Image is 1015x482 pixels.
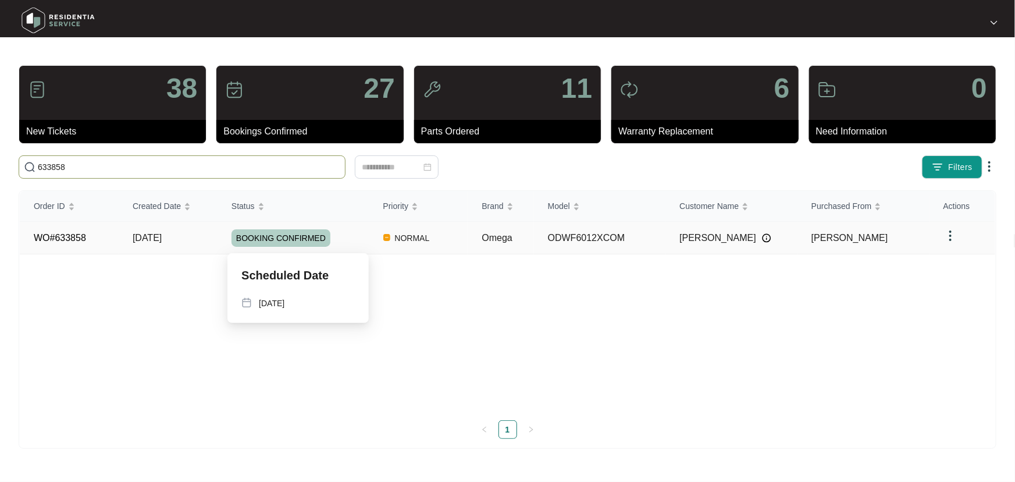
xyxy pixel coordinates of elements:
[232,200,255,212] span: Status
[225,80,244,99] img: icon
[17,3,99,38] img: residentia service logo
[468,191,533,222] th: Brand
[548,200,570,212] span: Model
[534,222,666,254] td: ODWF6012XCOM
[223,125,403,139] p: Bookings Confirmed
[482,233,512,243] span: Omega
[166,75,197,102] p: 38
[475,420,494,439] button: left
[218,191,369,222] th: Status
[943,229,957,243] img: dropdown arrow
[991,20,998,26] img: dropdown arrow
[232,229,330,247] span: BOOKING CONFIRMED
[932,161,943,173] img: filter icon
[620,80,639,99] img: icon
[971,75,987,102] p: 0
[561,75,592,102] p: 11
[811,200,871,212] span: Purchased From
[34,233,86,243] a: WO#633858
[383,200,409,212] span: Priority
[390,231,435,245] span: NORMAL
[241,267,329,283] p: Scheduled Date
[528,426,535,433] span: right
[816,125,996,139] p: Need Information
[948,161,973,173] span: Filters
[475,420,494,439] li: Previous Page
[499,421,517,438] a: 1
[679,231,756,245] span: [PERSON_NAME]
[259,297,284,309] p: [DATE]
[922,155,982,179] button: filter iconFilters
[481,426,488,433] span: left
[774,75,790,102] p: 6
[811,233,888,243] span: [PERSON_NAME]
[133,200,181,212] span: Created Date
[28,80,47,99] img: icon
[522,420,540,439] li: Next Page
[383,234,390,241] img: Vercel Logo
[982,160,996,173] img: dropdown arrow
[679,200,739,212] span: Customer Name
[364,75,394,102] p: 27
[421,125,601,139] p: Parts Ordered
[38,161,340,173] input: Search by Order Id, Assignee Name, Customer Name, Brand and Model
[119,191,218,222] th: Created Date
[762,233,771,243] img: Info icon
[241,297,252,308] img: map-pin
[797,191,929,222] th: Purchased From
[929,191,995,222] th: Actions
[423,80,441,99] img: icon
[34,200,65,212] span: Order ID
[133,233,162,243] span: [DATE]
[26,125,206,139] p: New Tickets
[665,191,797,222] th: Customer Name
[818,80,836,99] img: icon
[369,191,468,222] th: Priority
[618,125,798,139] p: Warranty Replacement
[534,191,666,222] th: Model
[20,191,119,222] th: Order ID
[482,200,503,212] span: Brand
[522,420,540,439] button: right
[24,161,35,173] img: search-icon
[498,420,517,439] li: 1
